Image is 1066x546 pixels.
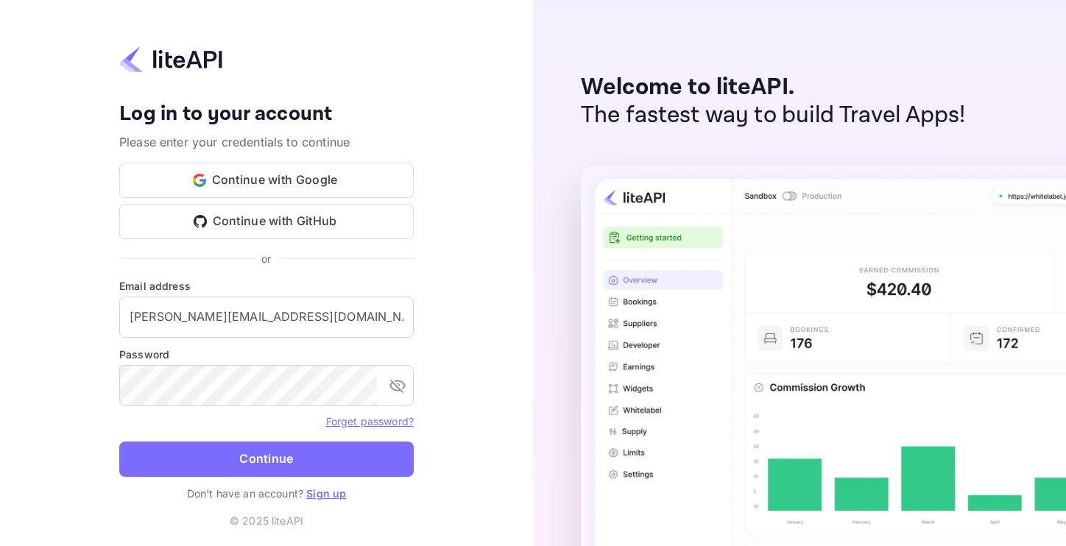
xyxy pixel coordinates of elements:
a: Forget password? [326,414,414,428]
p: Welcome to liteAPI. [581,74,966,102]
p: Don't have an account? [119,486,414,501]
p: The fastest way to build Travel Apps! [581,102,966,130]
h4: Log in to your account [119,102,414,127]
p: © 2025 liteAPI [230,513,303,528]
button: Continue with Google [119,163,414,198]
label: Password [119,347,414,362]
a: Sign up [306,487,346,500]
button: Continue [119,442,414,477]
p: Please enter your credentials to continue [119,133,414,151]
img: liteapi [119,45,222,74]
input: Enter your email address [119,297,414,338]
p: or [261,251,271,266]
button: Continue with GitHub [119,204,414,239]
button: toggle password visibility [383,371,412,400]
label: Email address [119,278,414,294]
a: Forget password? [326,415,414,428]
